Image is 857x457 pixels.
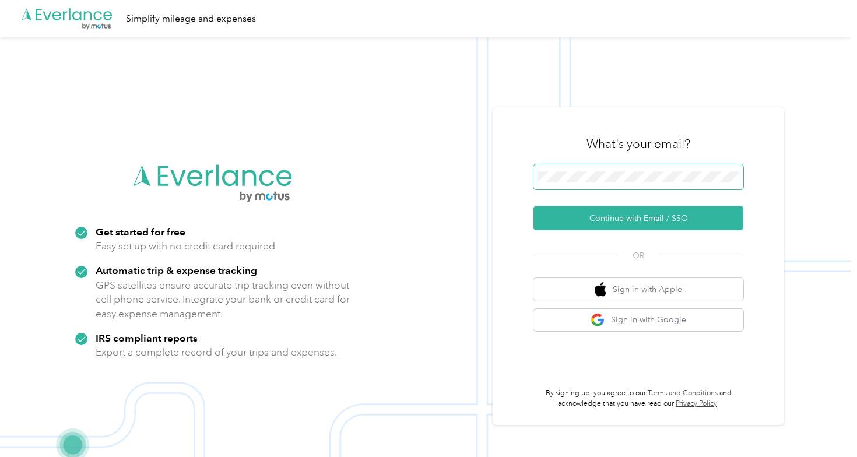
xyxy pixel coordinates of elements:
p: GPS satellites ensure accurate trip tracking even without cell phone service. Integrate your bank... [96,278,350,321]
strong: Automatic trip & expense tracking [96,264,257,276]
strong: IRS compliant reports [96,332,198,344]
div: Simplify mileage and expenses [126,12,256,26]
p: By signing up, you agree to our and acknowledge that you have read our . [533,388,743,409]
p: Export a complete record of your trips and expenses. [96,345,337,360]
button: google logoSign in with Google [533,309,743,332]
a: Privacy Policy [676,399,717,408]
h3: What's your email? [586,136,690,152]
p: Easy set up with no credit card required [96,239,275,254]
button: apple logoSign in with Apple [533,278,743,301]
img: google logo [591,313,605,328]
img: apple logo [595,282,606,297]
strong: Get started for free [96,226,185,238]
a: Terms and Conditions [648,389,718,398]
button: Continue with Email / SSO [533,206,743,230]
span: OR [618,249,659,262]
